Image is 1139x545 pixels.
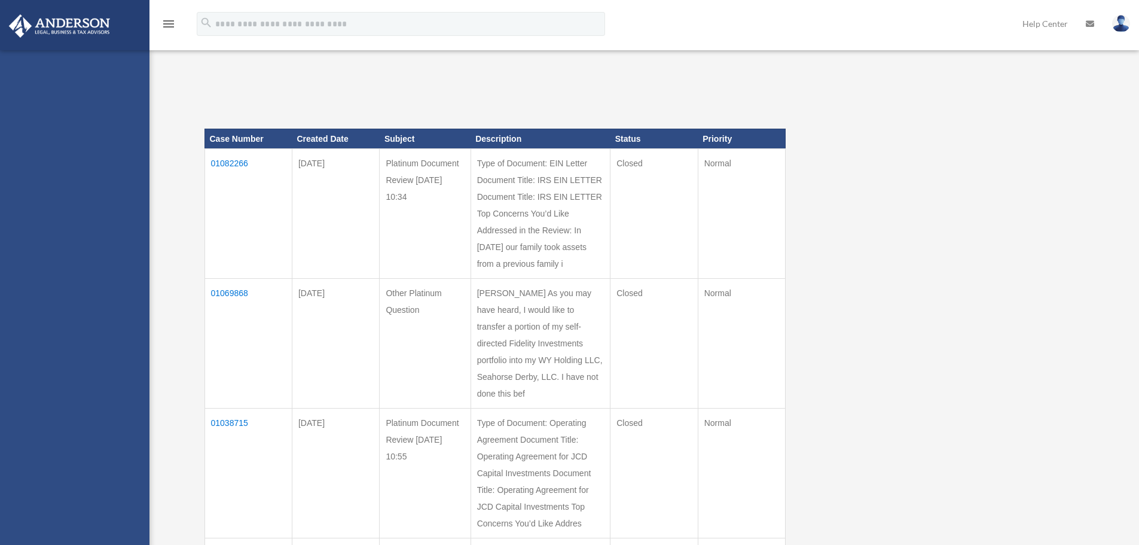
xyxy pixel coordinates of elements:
th: Subject [380,129,471,149]
a: menu [161,21,176,31]
th: Status [610,129,698,149]
td: 01069868 [204,279,292,409]
th: Priority [698,129,785,149]
td: Normal [698,149,785,279]
td: Platinum Document Review [DATE] 10:55 [380,409,471,538]
img: Anderson Advisors Platinum Portal [5,14,114,38]
td: Type of Document: Operating Agreement Document Title: Operating Agreement for JCD Capital Investm... [471,409,610,538]
th: Created Date [292,129,379,149]
td: [PERSON_NAME] As you may have heard, I would like to transfer a portion of my self-directed Fidel... [471,279,610,409]
i: menu [161,17,176,31]
td: Other Platinum Question [380,279,471,409]
th: Description [471,129,610,149]
th: Case Number [204,129,292,149]
img: User Pic [1112,15,1130,32]
td: Platinum Document Review [DATE] 10:34 [380,149,471,279]
td: Normal [698,279,785,409]
td: Closed [610,279,698,409]
td: Type of Document: EIN Letter Document Title: IRS EIN LETTER Document Title: IRS EIN LETTER Top Co... [471,149,610,279]
td: Normal [698,409,785,538]
td: [DATE] [292,279,379,409]
td: [DATE] [292,149,379,279]
td: Closed [610,149,698,279]
td: Closed [610,409,698,538]
td: 01082266 [204,149,292,279]
i: search [200,16,213,29]
td: [DATE] [292,409,379,538]
td: 01038715 [204,409,292,538]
